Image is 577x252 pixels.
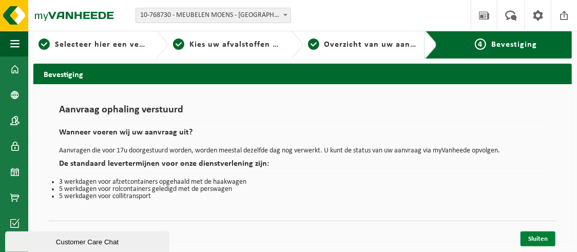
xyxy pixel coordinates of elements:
[475,38,486,50] span: 4
[173,38,184,50] span: 2
[324,41,433,49] span: Overzicht van uw aanvraag
[55,41,166,49] span: Selecteer hier een vestiging
[5,229,171,252] iframe: chat widget
[39,38,50,50] span: 1
[59,147,546,154] p: Aanvragen die voor 17u doorgestuurd worden, worden meestal dezelfde dag nog verwerkt. U kunt de s...
[136,8,291,23] span: 10-768730 - MEUBELEN MOENS - LONDERZEEL
[308,38,417,51] a: 3Overzicht van uw aanvraag
[59,193,546,200] li: 5 werkdagen voor collitransport
[59,128,546,142] h2: Wanneer voeren wij uw aanvraag uit?
[59,105,546,121] h1: Aanvraag ophaling verstuurd
[33,64,572,84] h2: Bevestiging
[521,231,555,246] a: Sluiten
[173,38,282,51] a: 2Kies uw afvalstoffen en recipiënten
[491,41,537,49] span: Bevestiging
[136,8,291,23] span: 10-768730 - MEUBELEN MOENS - LONDERZEEL
[59,186,546,193] li: 5 werkdagen voor rolcontainers geledigd met de perswagen
[189,41,331,49] span: Kies uw afvalstoffen en recipiënten
[59,179,546,186] li: 3 werkdagen voor afzetcontainers opgehaald met de haakwagen
[59,160,546,173] h2: De standaard levertermijnen voor onze dienstverlening zijn:
[308,38,319,50] span: 3
[39,38,147,51] a: 1Selecteer hier een vestiging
